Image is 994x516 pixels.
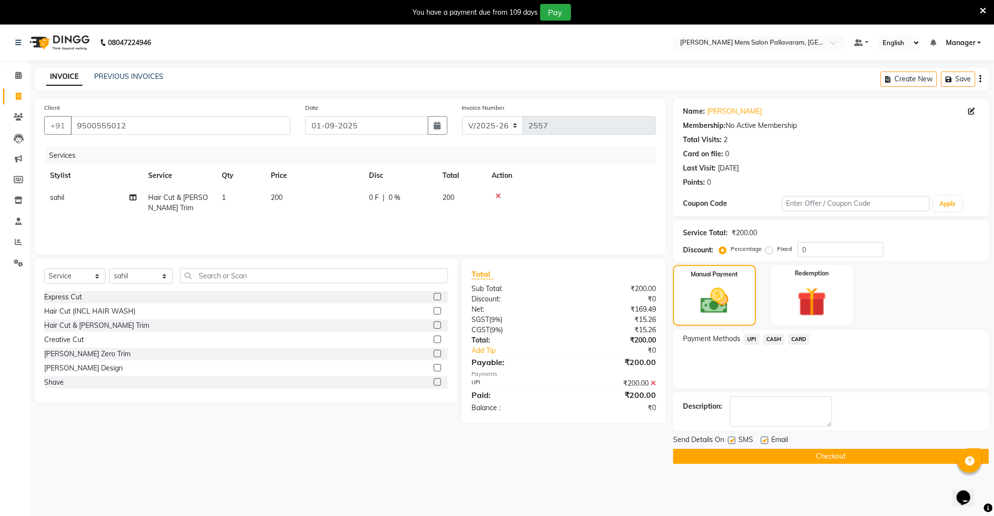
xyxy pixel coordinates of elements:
[464,284,564,294] div: Sub Total:
[389,193,400,203] span: 0 %
[44,363,123,373] div: [PERSON_NAME] Design
[788,334,810,345] span: CARD
[180,268,448,283] input: Search or Scan
[683,334,740,344] span: Payment Methods
[271,193,283,202] span: 200
[142,165,216,187] th: Service
[383,193,385,203] span: |
[94,72,163,81] a: PREVIOUS INVOICES
[692,285,737,317] img: _cash.svg
[564,356,663,368] div: ₹200.00
[788,284,836,320] img: _gift.svg
[673,449,989,464] button: Checkout
[44,165,142,187] th: Stylist
[25,29,92,56] img: logo
[464,378,564,389] div: UPI
[564,335,663,345] div: ₹200.00
[44,103,60,112] label: Client
[941,72,975,87] button: Save
[216,165,265,187] th: Qty
[683,177,705,188] div: Points:
[707,177,711,188] div: 0
[738,435,753,447] span: SMS
[564,378,663,389] div: ₹200.00
[44,349,131,359] div: [PERSON_NAME] Zero Trim
[222,193,226,202] span: 1
[492,326,501,334] span: 9%
[369,193,379,203] span: 0 F
[45,147,663,165] div: Services
[464,356,564,368] div: Payable:
[732,228,757,238] div: ₹200.00
[464,403,564,413] div: Balance :
[363,165,437,187] th: Disc
[44,292,82,302] div: Express Cut
[305,103,318,112] label: Date
[491,316,500,323] span: 9%
[486,165,656,187] th: Action
[564,284,663,294] div: ₹200.00
[683,121,979,131] div: No Active Membership
[718,163,739,173] div: [DATE]
[707,106,762,117] a: [PERSON_NAME]
[771,435,788,447] span: Email
[464,315,564,325] div: ( )
[44,116,72,135] button: +91
[683,163,716,173] div: Last Visit:
[725,149,729,159] div: 0
[881,72,937,87] button: Create New
[683,135,722,145] div: Total Visits:
[580,345,663,356] div: ₹0
[724,135,728,145] div: 2
[464,335,564,345] div: Total:
[782,196,930,211] input: Enter Offer / Coupon Code
[691,270,738,279] label: Manual Payment
[744,334,759,345] span: UPI
[564,403,663,413] div: ₹0
[953,477,984,506] iframe: chat widget
[795,269,829,278] label: Redemption
[683,121,726,131] div: Membership:
[44,335,84,345] div: Creative Cut
[763,334,785,345] span: CASH
[44,306,135,317] div: Hair Cut (INCL HAIR WASH)
[71,116,290,135] input: Search by Name/Mobile/Email/Code
[683,401,722,412] div: Description:
[934,197,962,211] button: Apply
[683,228,728,238] div: Service Total:
[471,370,656,378] div: Payments
[44,320,149,331] div: Hair Cut & [PERSON_NAME] Trim
[443,193,454,202] span: 200
[946,38,975,48] span: Manager
[464,345,580,356] a: Add Tip
[464,304,564,315] div: Net:
[683,149,723,159] div: Card on file:
[437,165,486,187] th: Total
[413,7,538,18] div: You have a payment due from 109 days
[46,68,82,86] a: INVOICE
[148,193,208,212] span: Hair Cut & [PERSON_NAME] Trim
[471,269,494,279] span: Total
[462,103,505,112] label: Invoice Number
[464,294,564,304] div: Discount:
[540,4,571,21] button: Pay
[471,325,490,334] span: CGST
[50,193,64,202] span: sahil
[673,435,724,447] span: Send Details On
[683,245,713,255] div: Discount:
[564,304,663,315] div: ₹169.49
[731,245,762,253] label: Percentage
[564,315,663,325] div: ₹15.26
[44,377,64,388] div: Shave
[564,294,663,304] div: ₹0
[564,389,663,401] div: ₹200.00
[464,325,564,335] div: ( )
[777,245,792,253] label: Fixed
[265,165,363,187] th: Price
[683,198,782,209] div: Coupon Code
[564,325,663,335] div: ₹15.26
[683,106,705,117] div: Name:
[464,389,564,401] div: Paid:
[108,29,151,56] b: 08047224946
[471,315,489,324] span: SGST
